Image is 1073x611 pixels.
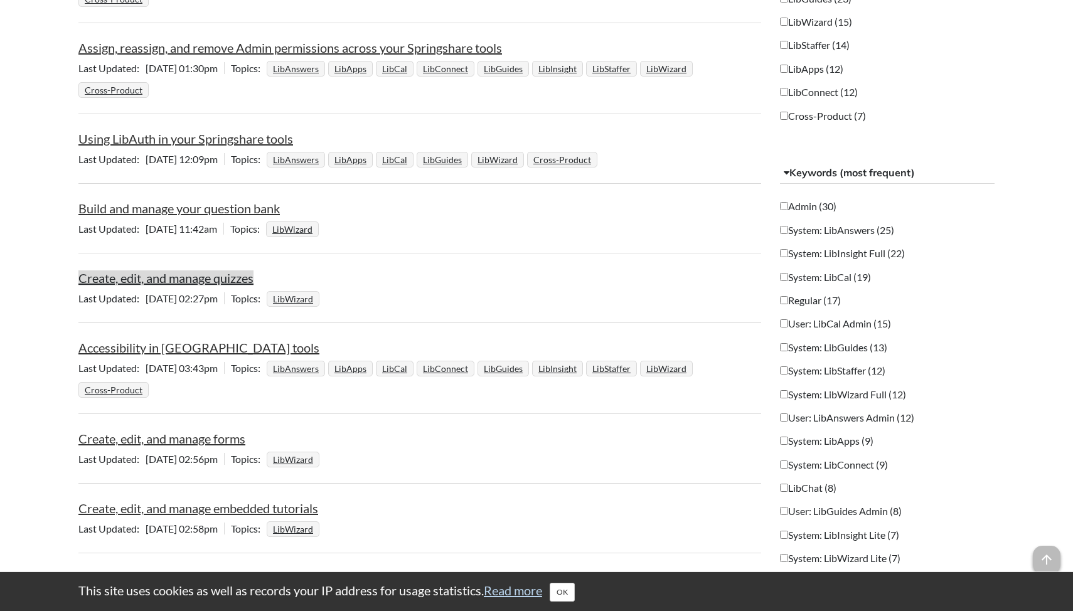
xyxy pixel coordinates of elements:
[78,201,280,216] a: Build and manage your question bank
[780,41,788,49] input: LibStaffer (14)
[780,273,788,281] input: System: LibCal (19)
[78,62,224,74] span: [DATE] 01:30pm
[78,131,293,146] a: Using LibAuth in your Springshare tools
[476,151,520,169] a: LibWizard
[780,296,788,304] input: Regular (17)
[333,60,368,78] a: LibApps
[780,162,995,184] button: Keywords (most frequent)
[780,199,836,213] label: Admin (30)
[1033,547,1060,562] a: arrow_upward
[780,460,788,469] input: System: LibConnect (9)
[550,583,575,602] button: Close
[780,18,788,26] input: LibWizard (15)
[271,450,315,469] a: LibWizard
[780,249,788,257] input: System: LibInsight Full (22)
[780,15,852,29] label: LibWizard (15)
[231,362,267,374] span: Topics
[780,458,888,472] label: System: LibConnect (9)
[270,220,314,238] a: LibWizard
[531,151,593,169] a: Cross-Product
[780,484,788,492] input: LibChat (8)
[780,531,788,539] input: System: LibInsight Lite (7)
[78,40,502,55] a: Assign, reassign, and remove Admin permissions across your Springshare tools
[380,359,409,378] a: LibCal
[231,153,267,165] span: Topics
[780,226,788,234] input: System: LibAnswers (25)
[271,151,321,169] a: LibAnswers
[271,520,315,538] a: LibWizard
[644,60,688,78] a: LibWizard
[780,317,891,331] label: User: LibCal Admin (15)
[78,523,146,534] span: Last Updated
[78,270,254,285] a: Create, edit, and manage quizzes
[780,434,873,448] label: System: LibApps (9)
[780,528,899,542] label: System: LibInsight Lite (7)
[780,364,885,378] label: System: LibStaffer (12)
[780,270,871,284] label: System: LibCal (19)
[482,60,525,78] a: LibGuides
[780,504,902,518] label: User: LibGuides Admin (8)
[271,290,315,308] a: LibWizard
[780,62,843,76] label: LibApps (12)
[780,341,887,354] label: System: LibGuides (13)
[780,88,788,96] input: LibConnect (12)
[267,292,323,304] ul: Topics
[78,292,146,304] span: Last Updated
[78,223,146,235] span: Last Updated
[267,453,323,465] ul: Topics
[780,413,788,422] input: User: LibAnswers Admin (12)
[780,507,788,515] input: User: LibGuides Admin (8)
[78,501,318,516] a: Create, edit, and manage embedded tutorials
[78,453,224,465] span: [DATE] 02:56pm
[78,570,444,585] a: Delete or inactivate accounts for staff across your Springshare tools
[83,81,144,99] a: Cross-Product
[231,453,267,465] span: Topics
[267,153,601,165] ul: Topics
[780,388,906,401] label: System: LibWizard Full (12)
[780,247,905,260] label: System: LibInsight Full (22)
[78,62,696,95] ul: Topics
[780,294,841,307] label: Regular (17)
[780,65,788,73] input: LibApps (12)
[780,38,850,52] label: LibStaffer (14)
[780,481,836,495] label: LibChat (8)
[780,202,788,210] input: Admin (30)
[421,60,470,78] a: LibConnect
[66,582,1007,602] div: This site uses cookies as well as records your IP address for usage statistics.
[78,362,146,374] span: Last Updated
[78,153,146,165] span: Last Updated
[78,223,223,235] span: [DATE] 11:42am
[271,60,321,78] a: LibAnswers
[780,223,894,237] label: System: LibAnswers (25)
[482,359,525,378] a: LibGuides
[590,359,633,378] a: LibStaffer
[780,319,788,327] input: User: LibCal Admin (15)
[380,151,409,169] a: LibCal
[380,60,409,78] a: LibCal
[78,362,224,374] span: [DATE] 03:43pm
[78,453,146,465] span: Last Updated
[78,340,319,355] a: Accessibility in [GEOGRAPHIC_DATA] tools
[333,359,368,378] a: LibApps
[536,60,579,78] a: LibInsight
[78,431,245,446] a: Create, edit, and manage forms
[78,153,224,165] span: [DATE] 12:09pm
[780,390,788,398] input: System: LibWizard Full (12)
[780,551,900,565] label: System: LibWizard Lite (7)
[267,523,323,534] ul: Topics
[780,554,788,562] input: System: LibWizard Lite (7)
[333,151,368,169] a: LibApps
[484,583,542,598] a: Read more
[780,366,788,375] input: System: LibStaffer (12)
[271,359,321,378] a: LibAnswers
[780,109,866,123] label: Cross-Product (7)
[780,343,788,351] input: System: LibGuides (13)
[78,523,224,534] span: [DATE] 02:58pm
[590,60,633,78] a: LibStaffer
[230,223,266,235] span: Topics
[78,292,224,304] span: [DATE] 02:27pm
[780,112,788,120] input: Cross-Product (7)
[1033,546,1060,573] span: arrow_upward
[536,359,579,378] a: LibInsight
[421,359,470,378] a: LibConnect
